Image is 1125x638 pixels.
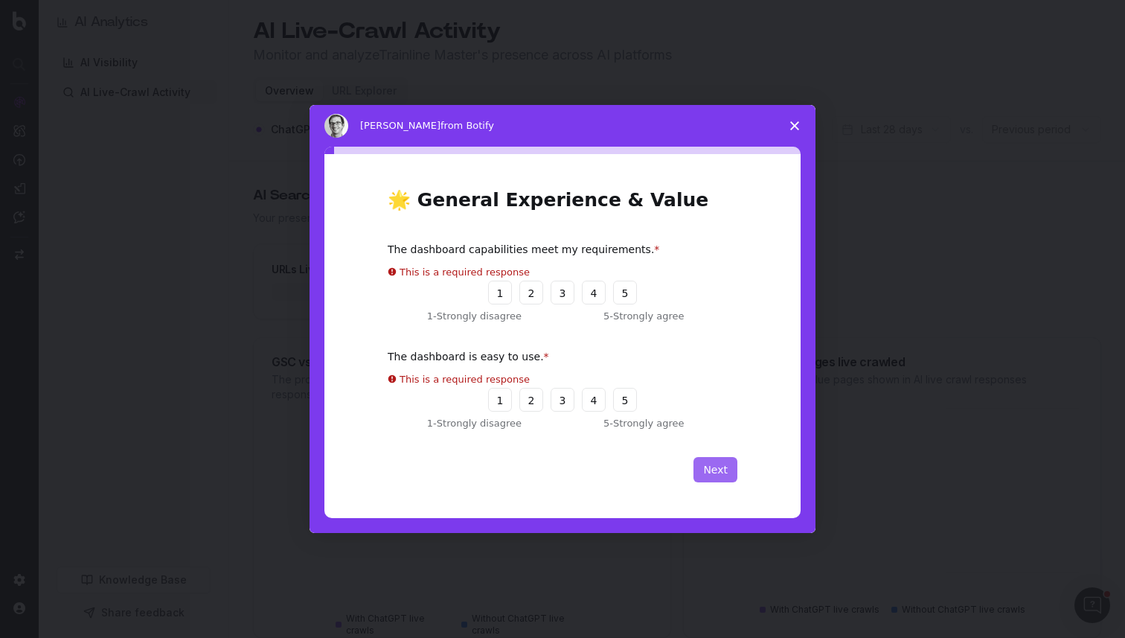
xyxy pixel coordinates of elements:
[551,388,574,412] button: 3
[693,457,737,482] button: Next
[488,388,512,412] button: 1
[388,243,715,256] div: The dashboard capabilities meet my requirements.
[519,388,543,412] button: 2
[388,190,737,220] h1: 🌟 General Experience & Value
[613,281,637,304] button: 5
[613,388,637,412] button: 5
[440,120,494,131] span: from Botify
[603,309,737,324] div: 5 - Strongly agree
[360,120,440,131] span: [PERSON_NAME]
[324,114,348,138] img: Profile image for Matthieu
[519,281,543,304] button: 2
[582,281,606,304] button: 4
[388,350,715,363] div: The dashboard is easy to use.
[400,264,530,280] div: This is a required response
[388,309,522,324] div: 1 - Strongly disagree
[388,416,522,431] div: 1 - Strongly disagree
[488,281,512,304] button: 1
[400,371,530,387] div: This is a required response
[582,388,606,412] button: 4
[774,105,815,147] span: Close survey
[551,281,574,304] button: 3
[603,416,737,431] div: 5 - Strongly agree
